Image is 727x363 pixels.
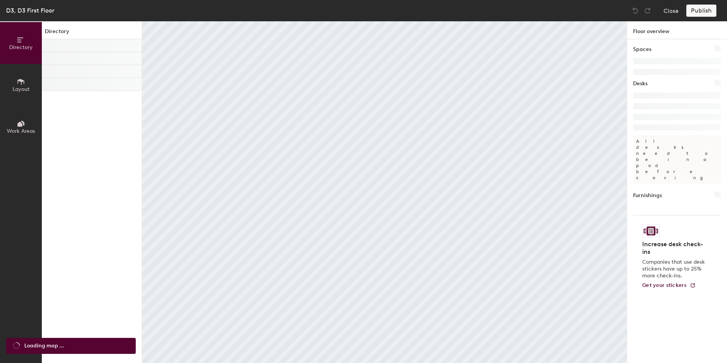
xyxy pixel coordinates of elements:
[633,135,721,184] p: All desks need to be in a pod before saving
[642,259,707,279] p: Companies that use desk stickers have up to 25% more check-ins.
[627,21,727,39] h1: Floor overview
[633,80,648,88] h1: Desks
[642,282,696,289] a: Get your stickers
[9,44,33,51] span: Directory
[644,7,651,14] img: Redo
[42,27,142,39] h1: Directory
[13,86,30,92] span: Layout
[7,128,35,134] span: Work Areas
[642,240,707,256] h4: Increase desk check-ins
[633,45,651,54] h1: Spaces
[632,7,639,14] img: Undo
[142,21,627,363] canvas: Map
[642,282,687,288] span: Get your stickers
[6,6,54,15] div: D3, D3 First Floor
[642,224,660,237] img: Sticker logo
[633,191,662,200] h1: Furnishings
[24,342,64,350] span: Loading map ...
[664,5,679,17] button: Close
